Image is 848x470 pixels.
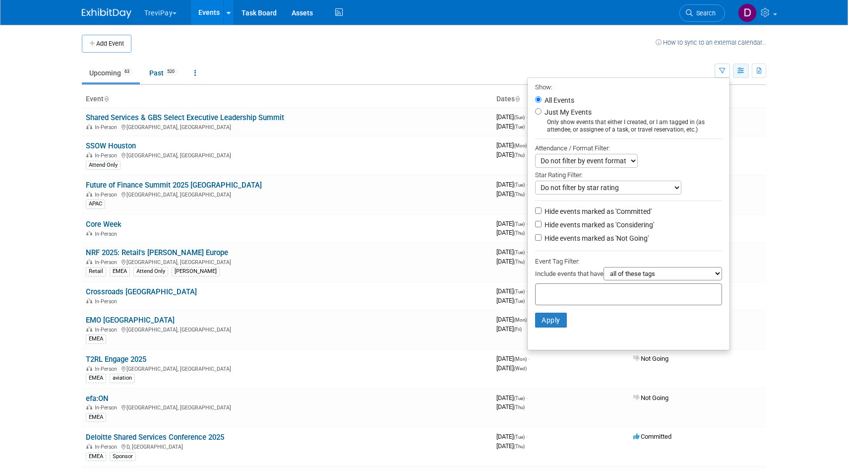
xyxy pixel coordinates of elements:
[535,168,722,181] div: Star Rating Filter:
[535,119,722,134] div: Only show events that either I created, or I am tagged in (as attendee, or assignee of a task, or...
[526,181,528,188] span: -
[526,248,528,256] span: -
[86,192,92,197] img: In-Person Event
[86,287,197,296] a: Crossroads [GEOGRAPHIC_DATA]
[95,366,120,372] span: In-Person
[496,220,528,227] span: [DATE]
[95,444,120,450] span: In-Person
[110,267,130,276] div: EMEA
[86,152,92,157] img: In-Person Event
[496,394,528,402] span: [DATE]
[514,250,525,255] span: (Tue)
[514,143,527,148] span: (Mon)
[543,206,652,216] label: Hide events marked as 'Committed'
[535,256,722,267] div: Event Tag Filter:
[86,335,106,343] div: EMEA
[514,317,527,323] span: (Mon)
[86,190,488,198] div: [GEOGRAPHIC_DATA], [GEOGRAPHIC_DATA]
[172,267,220,276] div: [PERSON_NAME]
[514,259,525,265] span: (Thu)
[496,141,530,149] span: [DATE]
[95,259,120,266] span: In-Person
[86,364,488,372] div: [GEOGRAPHIC_DATA], [GEOGRAPHIC_DATA]
[496,287,528,295] span: [DATE]
[633,394,668,402] span: Not Going
[95,152,120,159] span: In-Person
[86,141,136,150] a: SSOW Houston
[86,325,488,333] div: [GEOGRAPHIC_DATA], [GEOGRAPHIC_DATA]
[95,124,120,131] span: In-Person
[86,355,146,364] a: T2RL Engage 2025
[86,452,106,461] div: EMEA
[543,233,649,243] label: Hide events marked as 'Not Going'
[95,192,120,198] span: In-Person
[86,444,92,449] img: In-Person Event
[514,289,525,294] span: (Tue)
[496,151,525,158] span: [DATE]
[86,220,121,229] a: Core Week
[496,248,528,256] span: [DATE]
[496,190,525,198] span: [DATE]
[514,182,525,188] span: (Tue)
[86,181,262,190] a: Future of Finance Summit 2025 [GEOGRAPHIC_DATA]
[693,9,716,17] span: Search
[86,394,109,403] a: efa:ON
[496,181,528,188] span: [DATE]
[86,433,224,442] a: Deloitte Shared Services Conference 2025
[121,68,132,75] span: 63
[82,64,140,82] a: Upcoming63
[528,355,530,362] span: -
[515,95,520,103] a: Sort by Start Date
[86,124,92,129] img: In-Person Event
[496,113,528,121] span: [DATE]
[86,327,92,332] img: In-Person Event
[110,452,136,461] div: Sponsor
[164,68,178,75] span: 520
[543,107,592,117] label: Just My Events
[514,396,525,401] span: (Tue)
[86,259,92,264] img: In-Person Event
[526,287,528,295] span: -
[86,231,92,236] img: In-Person Event
[86,267,106,276] div: Retail
[543,97,574,104] label: All Events
[656,39,766,46] a: How to sync to an external calendar...
[86,258,488,266] div: [GEOGRAPHIC_DATA], [GEOGRAPHIC_DATA]
[82,91,492,108] th: Event
[738,3,757,22] img: Donnachad Krüger
[543,220,654,230] label: Hide events marked as 'Considering'
[496,403,525,410] span: [DATE]
[86,161,121,170] div: Attend Only
[496,364,527,372] span: [DATE]
[514,434,525,440] span: (Tue)
[86,123,488,131] div: [GEOGRAPHIC_DATA], [GEOGRAPHIC_DATA]
[514,124,525,130] span: (Tue)
[633,433,671,440] span: Committed
[86,151,488,159] div: [GEOGRAPHIC_DATA], [GEOGRAPHIC_DATA]
[104,95,109,103] a: Sort by Event Name
[514,366,527,371] span: (Wed)
[514,230,525,236] span: (Thu)
[95,298,120,305] span: In-Person
[514,404,525,410] span: (Thu)
[535,313,567,328] button: Apply
[496,325,522,333] span: [DATE]
[86,248,228,257] a: NRF 2025: Retail's [PERSON_NAME] Europe
[142,64,185,82] a: Past520
[633,355,668,362] span: Not Going
[535,267,722,283] div: Include events that have
[110,374,135,383] div: aviation
[86,298,92,303] img: In-Person Event
[526,113,528,121] span: -
[133,267,168,276] div: Attend Only
[95,404,120,411] span: In-Person
[514,115,525,120] span: (Sun)
[86,374,106,383] div: EMEA
[86,316,175,325] a: EMO [GEOGRAPHIC_DATA]
[514,444,525,449] span: (Thu)
[86,200,105,208] div: APAC
[496,355,530,362] span: [DATE]
[86,403,488,411] div: [GEOGRAPHIC_DATA], [GEOGRAPHIC_DATA]
[82,8,131,18] img: ExhibitDay
[679,4,725,22] a: Search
